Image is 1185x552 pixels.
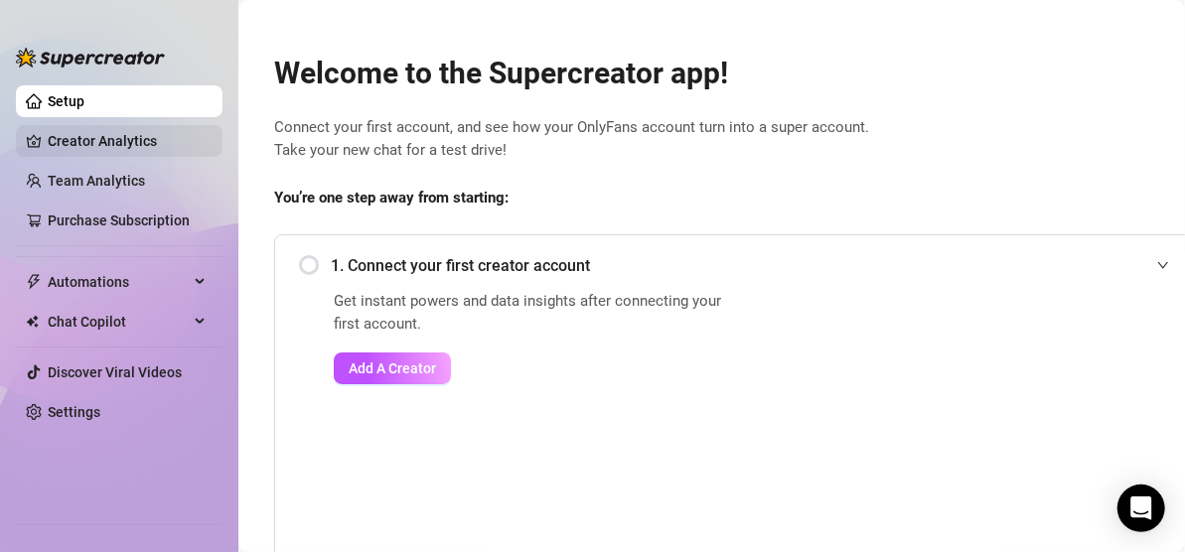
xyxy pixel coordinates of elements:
[331,253,1181,278] span: 1. Connect your first creator account
[1157,259,1169,271] span: expanded
[48,364,182,380] a: Discover Viral Videos
[48,404,100,420] a: Settings
[1117,484,1165,532] div: Open Intercom Messenger
[784,290,1181,544] iframe: Add Creators
[48,93,84,109] a: Setup
[299,241,1181,290] div: 1. Connect your first creator account
[48,266,189,298] span: Automations
[26,315,39,329] img: Chat Copilot
[48,205,207,236] a: Purchase Subscription
[334,352,451,384] button: Add A Creator
[16,48,165,68] img: logo-BBDzfeDw.svg
[274,189,509,207] strong: You’re one step away from starting:
[48,306,189,338] span: Chat Copilot
[48,125,207,157] a: Creator Analytics
[334,290,734,337] span: Get instant powers and data insights after connecting your first account.
[349,360,436,376] span: Add A Creator
[334,352,734,384] a: Add A Creator
[48,173,145,189] a: Team Analytics
[26,274,42,290] span: thunderbolt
